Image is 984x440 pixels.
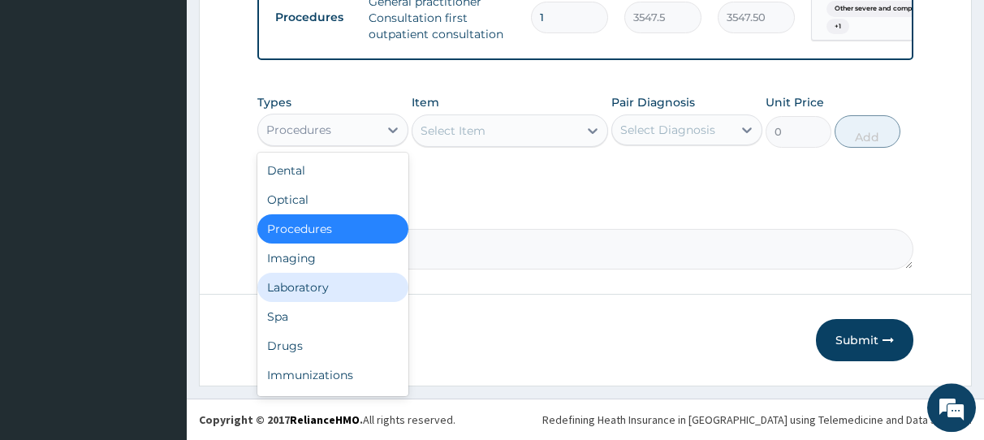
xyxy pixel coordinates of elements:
[826,1,954,17] span: Other severe and complicated P...
[257,244,408,273] div: Imaging
[257,156,408,185] div: Dental
[257,185,408,214] div: Optical
[257,96,291,110] label: Types
[542,412,972,428] div: Redefining Heath Insurance in [GEOGRAPHIC_DATA] using Telemedicine and Data Science!
[620,122,715,138] div: Select Diagnosis
[835,115,900,148] button: Add
[421,123,486,139] div: Select Item
[266,122,331,138] div: Procedures
[290,412,360,427] a: RelianceHMO
[187,399,984,440] footer: All rights reserved.
[257,214,408,244] div: Procedures
[412,94,439,110] label: Item
[84,91,273,112] div: Chat with us now
[267,2,360,32] td: Procedures
[199,412,363,427] strong: Copyright © 2017 .
[8,279,309,336] textarea: Type your message and hit 'Enter'
[257,302,408,331] div: Spa
[30,81,66,122] img: d_794563401_company_1708531726252_794563401
[611,94,695,110] label: Pair Diagnosis
[257,390,408,419] div: Others
[257,206,913,220] label: Comment
[257,273,408,302] div: Laboratory
[766,94,824,110] label: Unit Price
[826,19,849,35] span: + 1
[257,331,408,360] div: Drugs
[94,123,224,287] span: We're online!
[266,8,305,47] div: Minimize live chat window
[257,360,408,390] div: Immunizations
[816,319,913,361] button: Submit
